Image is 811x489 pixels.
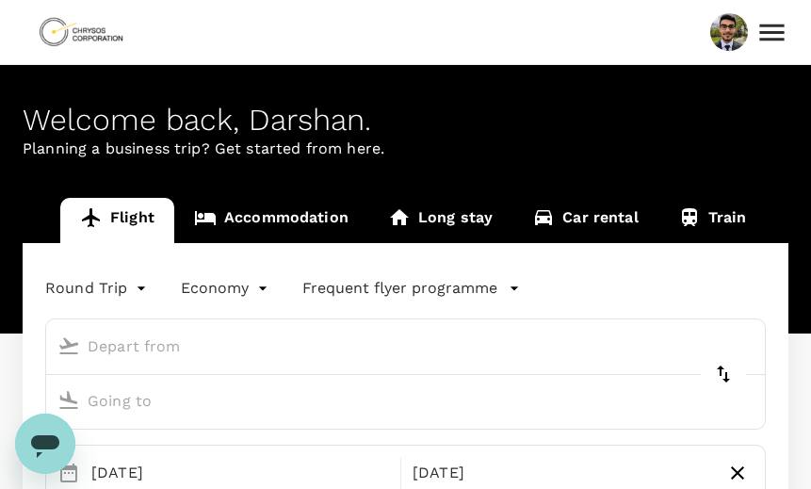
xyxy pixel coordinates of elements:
a: Long stay [368,198,512,243]
iframe: Button to launch messaging window [15,414,75,474]
img: Darshan Chauhan [710,11,748,53]
a: Car rental [512,198,658,243]
a: Train [658,198,767,243]
button: Frequent flyer programme [302,277,520,300]
div: Round Trip [45,273,151,303]
button: delete [701,351,746,397]
p: Frequent flyer programme [302,277,497,300]
a: Accommodation [174,198,368,243]
input: Going to [50,386,725,416]
div: Economy [181,273,272,303]
img: Chrysos Corporation [38,11,124,53]
button: Open [752,399,755,402]
a: Flight [60,198,174,243]
button: Open [752,344,755,348]
p: Planning a business trip? Get started from here. [23,138,788,160]
input: Depart from [50,332,725,361]
div: Welcome back , Darshan . [23,103,788,138]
